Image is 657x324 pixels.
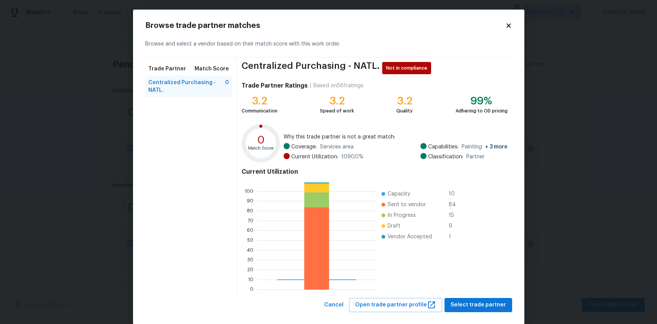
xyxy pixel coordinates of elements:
text: 0 [250,287,254,292]
span: 10 [449,190,461,198]
span: 0 [225,79,229,94]
div: Adhering to OD pricing [456,107,508,115]
text: 70 [248,218,254,223]
span: In Progress [388,212,416,219]
span: Partner [466,153,485,161]
span: Open trade partner profile [355,300,436,310]
div: Communication [242,107,277,115]
div: 3.2 [320,97,354,105]
span: Coverage: [291,143,317,151]
text: 30 [248,258,254,262]
span: Match Score [195,65,229,73]
span: + 3 more [485,144,508,150]
span: 1 [449,233,461,241]
span: Select trade partner [451,300,506,310]
text: 40 [247,248,254,252]
span: Sent to vendor [388,201,426,208]
h4: Current Utilization [242,168,507,176]
span: Centralized Purchasing - NATL. [242,62,380,74]
span: Cancel [324,300,344,310]
text: 60 [247,228,254,233]
div: 99% [456,97,508,105]
span: 15 [449,212,461,219]
span: Centralized Purchasing - NATL. [148,79,225,94]
span: Capabilities: [428,143,459,151]
div: Quality [396,107,413,115]
h4: Trade Partner Ratings [242,82,308,90]
span: Classification: [428,153,463,161]
div: Browse and select a vendor based on their match score with this work order. [145,31,512,57]
span: Draft [388,222,401,230]
text: Match Score [248,146,274,150]
button: Select trade partner [444,298,512,312]
button: Open trade partner profile [349,298,442,312]
div: 3.2 [242,97,277,105]
span: Vendor Accepted [388,233,432,241]
div: | [308,82,313,90]
span: Current Utilization: [291,153,338,161]
span: 1090.0 % [341,153,363,161]
div: 3.2 [396,97,413,105]
span: Trade Partner [148,65,186,73]
text: 20 [248,267,254,272]
button: Cancel [321,298,347,312]
span: 9 [449,222,461,230]
text: 10 [248,277,254,282]
text: 0 [257,135,265,145]
span: 84 [449,201,461,208]
div: Based on 561 ratings [313,82,363,90]
span: Not in compliance [386,64,430,72]
text: 100 [245,189,254,194]
span: Capacity [388,190,410,198]
span: Painting [462,143,508,151]
span: Services area [320,143,354,151]
span: Why this trade partner is not a great match: [284,133,508,141]
div: Speed of work [320,107,354,115]
text: 90 [247,199,254,204]
h2: Browse trade partner matches [145,22,505,29]
text: 80 [247,208,254,213]
text: 50 [248,238,254,243]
